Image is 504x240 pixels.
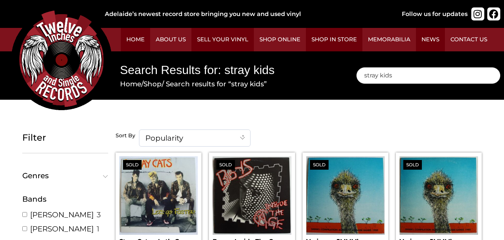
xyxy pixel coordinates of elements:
a: Memorabilia [362,28,416,51]
nav: Breadcrumb [120,79,335,89]
span: Popularity [139,129,251,147]
a: Shop [143,80,162,88]
button: Genres [22,172,108,179]
span: 1 [97,224,99,234]
span: Sold [216,160,235,170]
img: Various – 5MMM's Compilation Album Of Adelaide Bands 1980 LP [306,156,385,235]
img: Boys – Inside The Cage LP [213,156,291,235]
div: Follow us for updates [402,10,468,19]
span: Sold [403,160,422,170]
span: 3 [97,210,101,220]
span: Sold [123,160,142,170]
a: Shop Online [254,28,306,51]
span: Genres [22,172,105,179]
div: Bands [22,193,108,205]
h1: Search Results for: stray kids [120,62,335,79]
a: Home [121,28,150,51]
div: Adelaide’s newest record store bringing you new and used vinyl [105,10,385,19]
h5: Filter [22,132,108,143]
a: Home [120,80,141,88]
span: Sold [310,160,329,170]
a: Contact Us [445,28,493,51]
a: About Us [150,28,191,51]
span: Popularity [139,130,250,146]
a: News [416,28,445,51]
a: Sell Your Vinyl [191,28,254,51]
input: Search [356,67,500,84]
a: [PERSON_NAME] [30,224,94,234]
a: [PERSON_NAME] [30,210,94,220]
img: Various – 5MMM's Compilation Album Of Adelaide Bands 1980 LP [400,156,478,235]
h5: Sort By [116,132,135,139]
img: Stray Cats – Let's Go Faster LP [119,156,198,235]
a: Shop in Store [306,28,362,51]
